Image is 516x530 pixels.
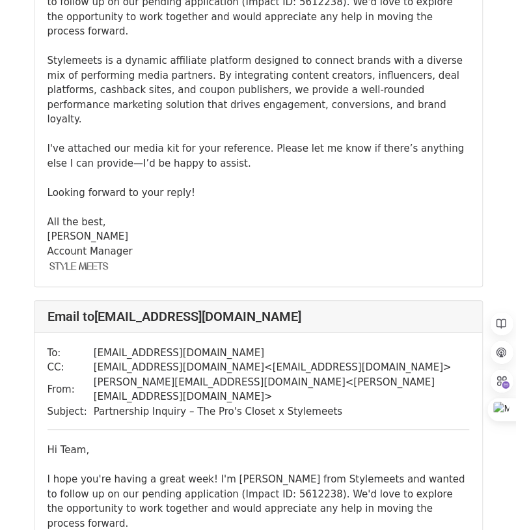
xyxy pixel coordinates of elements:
td: Partnership Inquiry – The Pro's Closet x Stylemeets [94,404,469,419]
td: [PERSON_NAME][EMAIL_ADDRESS][DOMAIN_NAME] < [PERSON_NAME][EMAIL_ADDRESS][DOMAIN_NAME] > [94,375,469,404]
td: [EMAIL_ADDRESS][DOMAIN_NAME] < [EMAIL_ADDRESS][DOMAIN_NAME] > [94,360,469,375]
img: AIorK4zrytSvMBnPxcFYt600Bct_MSaX9gEcyV_P_X00DdNriq3EmgFrMdqnZc-aGD-cSY81hnyqziFU7VkK [48,260,110,272]
td: CC: [48,360,94,375]
iframe: Chat Widget [451,467,516,530]
td: Subject: [48,404,94,419]
td: To: [48,346,94,361]
td: [EMAIL_ADDRESS][DOMAIN_NAME] [94,346,469,361]
h4: Email to [EMAIL_ADDRESS][DOMAIN_NAME] [48,309,469,324]
div: Account Manager [48,244,469,259]
td: From: [48,375,94,404]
